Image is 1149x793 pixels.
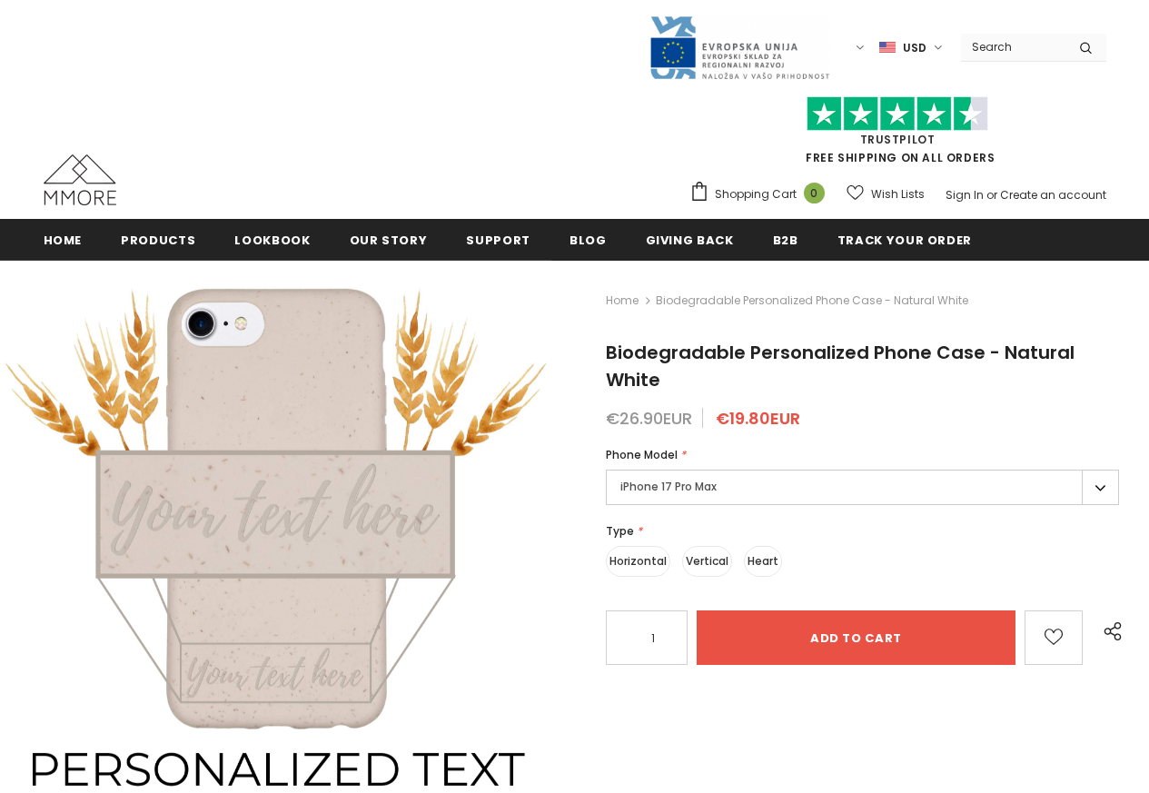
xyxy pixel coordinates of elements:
label: Horizontal [606,546,670,577]
label: iPhone 17 Pro Max [606,470,1119,505]
img: USD [879,40,896,55]
a: Products [121,219,195,260]
a: Create an account [1000,187,1106,203]
span: Biodegradable Personalized Phone Case - Natural White [606,340,1075,392]
img: MMORE Cases [44,154,116,205]
a: support [466,219,530,260]
span: €26.90EUR [606,407,692,430]
span: Home [44,232,83,249]
span: Biodegradable Personalized Phone Case - Natural White [656,290,968,312]
a: Javni Razpis [649,39,830,55]
span: Phone Model [606,447,678,462]
span: Shopping Cart [715,185,797,203]
a: Home [44,219,83,260]
a: Giving back [646,219,734,260]
label: Vertical [682,546,732,577]
span: support [466,232,530,249]
a: B2B [773,219,798,260]
a: Trustpilot [860,132,936,147]
span: Track your order [837,232,972,249]
a: Track your order [837,219,972,260]
span: 0 [804,183,825,203]
span: USD [903,39,926,57]
a: Shopping Cart 0 [689,181,834,208]
label: Heart [744,546,782,577]
input: Search Site [961,34,1065,60]
a: Blog [570,219,607,260]
a: Our Story [350,219,428,260]
span: B2B [773,232,798,249]
img: Trust Pilot Stars [807,96,988,132]
span: Wish Lists [871,185,925,203]
span: or [986,187,997,203]
span: Products [121,232,195,249]
input: Add to cart [697,610,1015,665]
span: Giving back [646,232,734,249]
span: Blog [570,232,607,249]
a: Home [606,290,639,312]
a: Sign In [946,187,984,203]
span: Lookbook [234,232,310,249]
a: Lookbook [234,219,310,260]
img: Javni Razpis [649,15,830,81]
span: Our Story [350,232,428,249]
span: Type [606,523,634,539]
span: FREE SHIPPING ON ALL ORDERS [689,104,1106,165]
span: €19.80EUR [716,407,800,430]
a: Wish Lists [847,178,925,210]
